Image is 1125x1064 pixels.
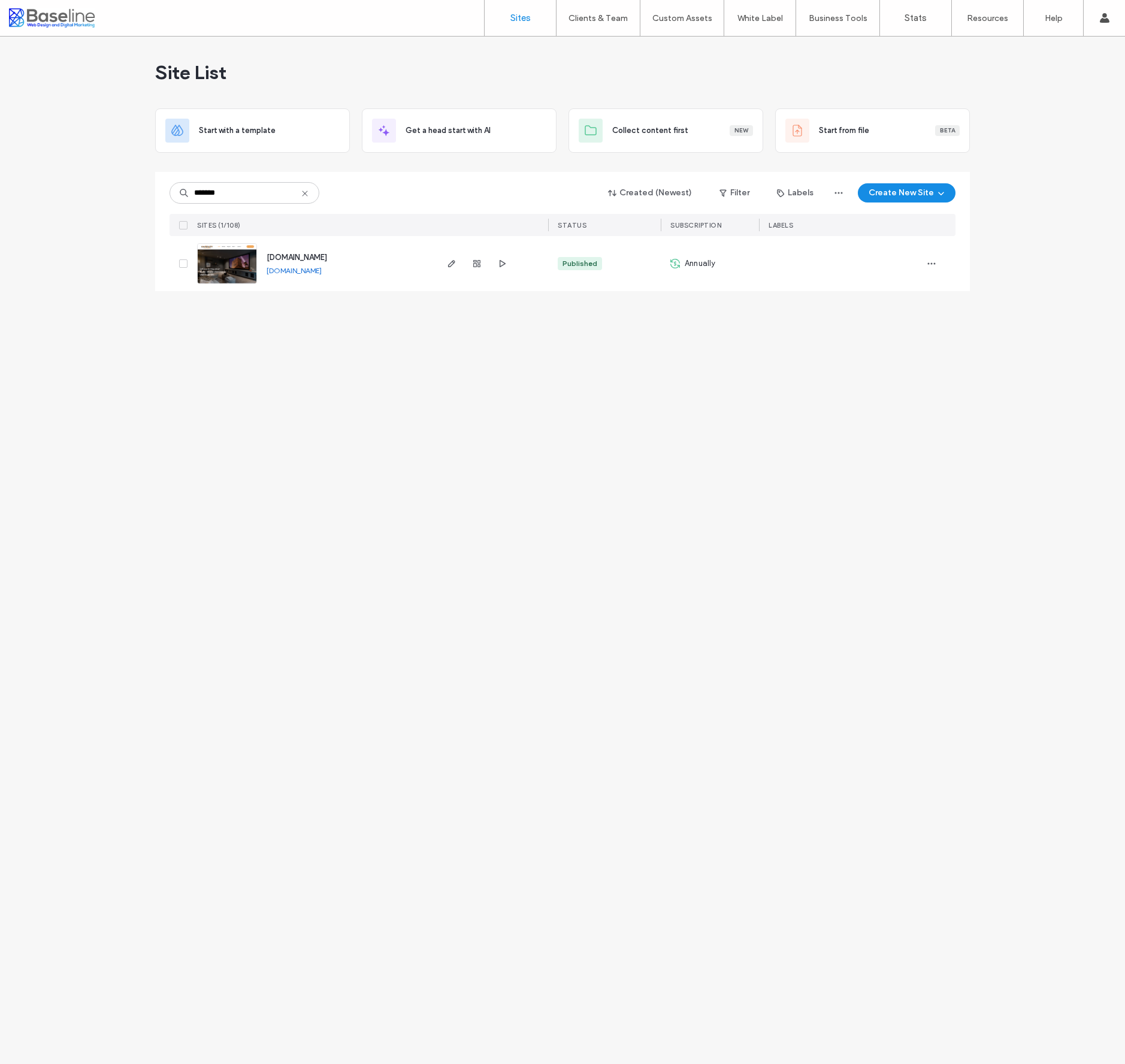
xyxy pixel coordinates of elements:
span: Annually [685,258,716,270]
label: Clients & Team [568,13,628,23]
label: Help [1045,13,1063,23]
label: Resources [967,13,1008,23]
label: Custom Assets [652,13,712,23]
div: Beta [935,125,960,136]
span: Site List [155,61,226,84]
a: [DOMAIN_NAME] [267,266,322,275]
button: Create New Site [858,183,955,202]
div: New [730,125,753,136]
span: Start from file [819,125,869,137]
span: Get a head start with AI [406,125,491,137]
a: [DOMAIN_NAME] [267,253,327,262]
label: Stats [905,13,927,23]
label: Sites [510,13,531,23]
button: Labels [766,183,824,202]
span: SITES (1/108) [197,221,241,229]
span: SUBSCRIPTION [670,221,721,229]
span: STATUS [558,221,586,229]
span: Start with a template [199,125,276,137]
label: Business Tools [809,13,867,23]
span: LABELS [769,221,793,229]
button: Created (Newest) [598,183,703,202]
span: Collect content first [612,125,688,137]
button: Filter [707,183,761,202]
div: Collect content firstNew [568,108,763,153]
div: Published [562,258,597,269]
div: Get a head start with AI [362,108,557,153]
label: White Label [737,13,783,23]
div: Start with a template [155,108,350,153]
div: Start from fileBeta [775,108,970,153]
